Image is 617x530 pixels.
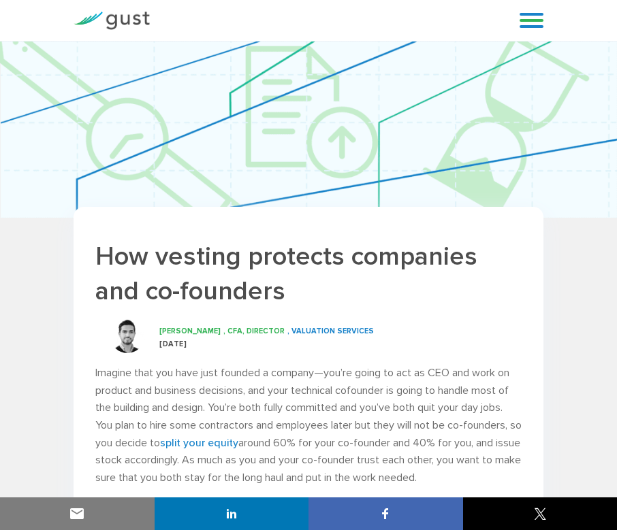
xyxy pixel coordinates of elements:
img: facebook sharing button [377,506,394,522]
span: [DATE] [159,339,187,348]
span: [PERSON_NAME] [159,327,221,335]
span: , CFA, DIRECTOR [223,327,285,335]
a: split your equity [160,436,238,449]
img: linkedin sharing button [223,506,240,522]
img: email sharing button [69,506,85,522]
p: Imagine that you have just founded a company—you’re going to act as CEO and work on product and b... [95,364,522,486]
img: twitter sharing button [532,506,548,522]
h1: How vesting protects companies and co-founders [95,239,522,308]
img: Keyvan Firouzi [110,319,144,353]
span: , VALUATION SERVICES [287,327,374,335]
img: Gust Logo [74,12,150,30]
